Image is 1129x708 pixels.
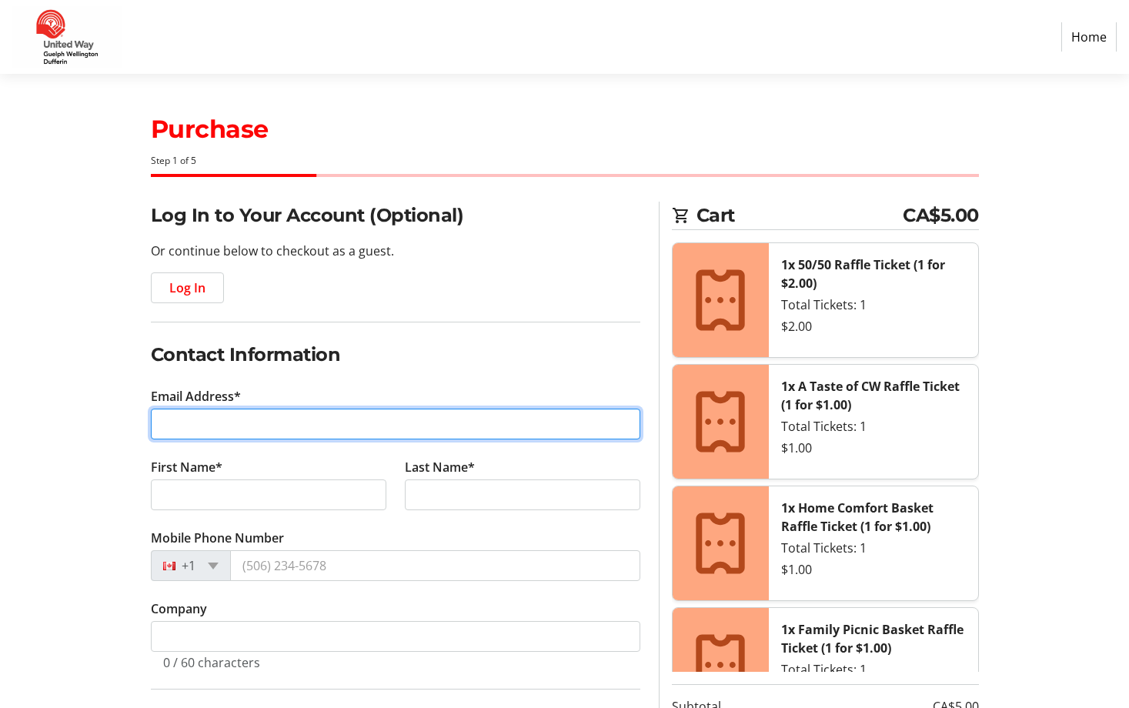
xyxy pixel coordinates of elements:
h2: Log In to Your Account (Optional) [151,202,640,229]
strong: 1x 50/50 Raffle Ticket (1 for $2.00) [781,256,945,292]
div: Step 1 of 5 [151,154,979,168]
p: Or continue below to checkout as a guest. [151,242,640,260]
img: United Way Guelph Wellington Dufferin's Logo [12,6,122,68]
div: Total Tickets: 1 [781,660,966,679]
h2: Contact Information [151,341,640,369]
label: Email Address* [151,387,241,406]
input: (506) 234-5678 [230,550,640,581]
strong: 1x Home Comfort Basket Raffle Ticket (1 for $1.00) [781,499,934,535]
span: CA$5.00 [903,202,979,229]
a: Home [1061,22,1117,52]
strong: 1x Family Picnic Basket Raffle Ticket (1 for $1.00) [781,621,964,656]
h1: Purchase [151,111,979,148]
div: $1.00 [781,560,966,579]
strong: 1x A Taste of CW Raffle Ticket (1 for $1.00) [781,378,960,413]
label: Company [151,599,207,618]
div: Total Tickets: 1 [781,539,966,557]
button: Log In [151,272,224,303]
tr-character-limit: 0 / 60 characters [163,654,260,671]
span: Log In [169,279,205,297]
label: Mobile Phone Number [151,529,284,547]
div: $2.00 [781,317,966,336]
span: Cart [696,202,904,229]
label: Last Name* [405,458,475,476]
div: $1.00 [781,439,966,457]
label: First Name* [151,458,222,476]
div: Total Tickets: 1 [781,296,966,314]
div: Total Tickets: 1 [781,417,966,436]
